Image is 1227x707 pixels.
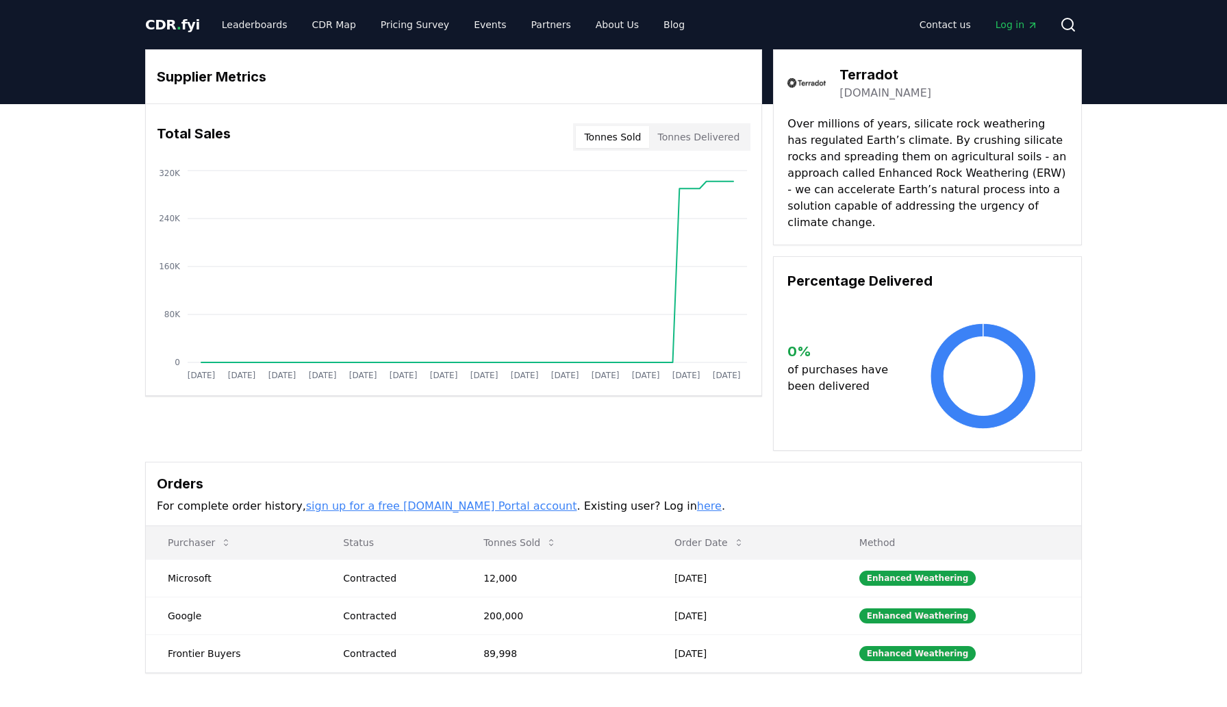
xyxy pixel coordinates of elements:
h3: Supplier Metrics [157,66,750,87]
h3: Terradot [839,64,931,85]
td: Google [146,597,321,634]
div: Contracted [343,609,451,623]
a: [DOMAIN_NAME] [839,85,931,101]
p: For complete order history, . Existing user? Log in . [157,498,1070,514]
tspan: [DATE] [592,371,620,380]
tspan: [DATE] [188,371,216,380]
button: Tonnes Delivered [649,126,748,148]
h3: Orders [157,473,1070,494]
td: Frontier Buyers [146,634,321,672]
a: Contact us [909,12,982,37]
tspan: [DATE] [713,371,741,380]
div: Enhanced Weathering [859,608,976,623]
h3: Total Sales [157,123,231,151]
div: Contracted [343,571,451,585]
a: here [697,499,722,512]
nav: Main [909,12,1049,37]
tspan: [DATE] [470,371,498,380]
tspan: 240K [159,214,181,223]
a: Events [463,12,517,37]
tspan: [DATE] [228,371,256,380]
a: Partners [520,12,582,37]
img: Terradot-logo [787,64,826,102]
tspan: 0 [175,358,180,367]
tspan: [DATE] [551,371,579,380]
p: of purchases have been delivered [787,362,899,395]
h3: 0 % [787,341,899,362]
a: Blog [653,12,696,37]
tspan: [DATE] [309,371,337,380]
tspan: 160K [159,262,181,271]
span: Log in [996,18,1038,32]
p: Over millions of years, silicate rock weathering has regulated Earth’s climate. By crushing silic... [787,116,1067,231]
a: CDR Map [301,12,367,37]
div: Enhanced Weathering [859,646,976,661]
button: Purchaser [157,529,242,556]
a: Pricing Survey [370,12,460,37]
tspan: [DATE] [430,371,458,380]
span: CDR fyi [145,16,200,33]
td: [DATE] [653,597,837,634]
tspan: [DATE] [268,371,296,380]
tspan: [DATE] [511,371,539,380]
tspan: [DATE] [390,371,418,380]
a: About Us [585,12,650,37]
div: Enhanced Weathering [859,571,976,586]
a: CDR.fyi [145,15,200,34]
div: Contracted [343,647,451,660]
tspan: 320K [159,169,181,178]
tspan: [DATE] [672,371,700,380]
td: Microsoft [146,559,321,597]
tspan: [DATE] [349,371,377,380]
td: 200,000 [461,597,653,634]
td: [DATE] [653,634,837,672]
p: Method [848,536,1070,549]
h3: Percentage Delivered [787,271,1067,291]
tspan: 80K [164,310,181,319]
a: Log in [985,12,1049,37]
td: 89,998 [461,634,653,672]
td: [DATE] [653,559,837,597]
span: . [177,16,181,33]
tspan: [DATE] [632,371,660,380]
td: 12,000 [461,559,653,597]
button: Order Date [663,529,755,556]
a: sign up for a free [DOMAIN_NAME] Portal account [306,499,577,512]
p: Status [332,536,451,549]
button: Tonnes Sold [576,126,649,148]
nav: Main [211,12,696,37]
button: Tonnes Sold [472,529,568,556]
a: Leaderboards [211,12,299,37]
